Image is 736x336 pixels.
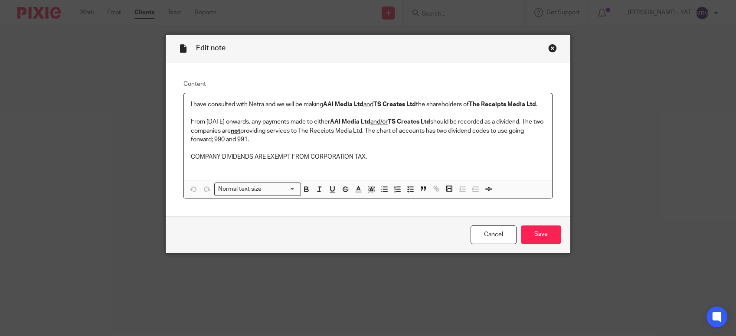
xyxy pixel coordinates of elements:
[363,101,373,108] u: and
[216,185,264,194] span: Normal text size
[323,101,363,108] strong: AAI Media Ltd
[330,119,370,125] strong: AAI Media Ltd
[214,183,301,196] div: Search for option
[191,153,545,161] p: COMPANY DIVIDENDS ARE EXEMPT FROM CORPORATION TAX.
[469,101,536,108] strong: The Receipts Media Ltd
[191,100,545,109] p: I have consulted with Netra and we will be making the shareholders of .
[373,101,416,108] strong: TS Creates Ltd
[471,225,517,244] a: Cancel
[183,80,553,88] label: Content
[388,119,430,125] strong: TS Creates Ltd
[231,128,240,134] u: not
[370,119,388,125] u: and/or
[191,117,545,144] p: From [DATE] onwards, any payments made to either should be recorded as a dividend. The two compan...
[548,44,557,52] div: Close this dialog window
[265,185,296,194] input: Search for option
[196,45,226,52] span: Edit note
[521,225,561,244] input: Save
